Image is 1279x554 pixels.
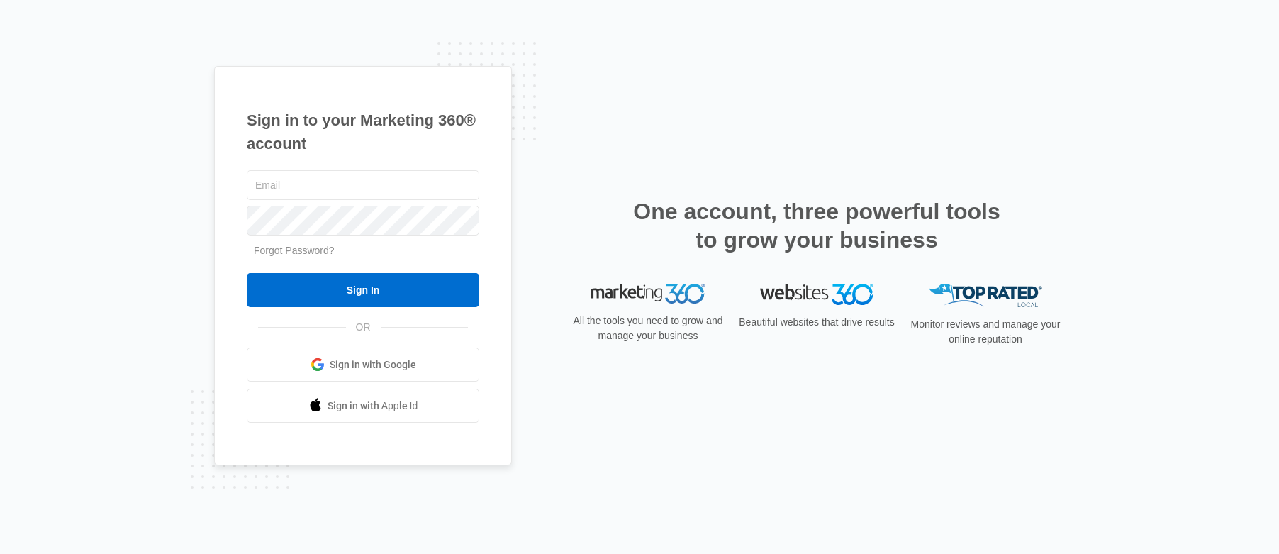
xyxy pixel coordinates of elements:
img: Marketing 360 [591,284,705,304]
p: Monitor reviews and manage your online reputation [906,317,1065,347]
input: Email [247,170,479,200]
input: Sign In [247,273,479,307]
a: Sign in with Apple Id [247,389,479,423]
a: Sign in with Google [247,348,479,382]
h1: Sign in to your Marketing 360® account [247,109,479,155]
p: All the tools you need to grow and manage your business [569,314,727,343]
img: Websites 360 [760,284,873,304]
span: Sign in with Apple Id [328,399,418,414]
p: Beautiful websites that drive results [737,315,896,330]
img: Top Rated Local [929,284,1042,307]
h2: One account, three powerful tools to grow your business [629,197,1005,254]
span: OR [346,320,381,335]
a: Forgot Password? [254,245,335,256]
span: Sign in with Google [330,358,416,372]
